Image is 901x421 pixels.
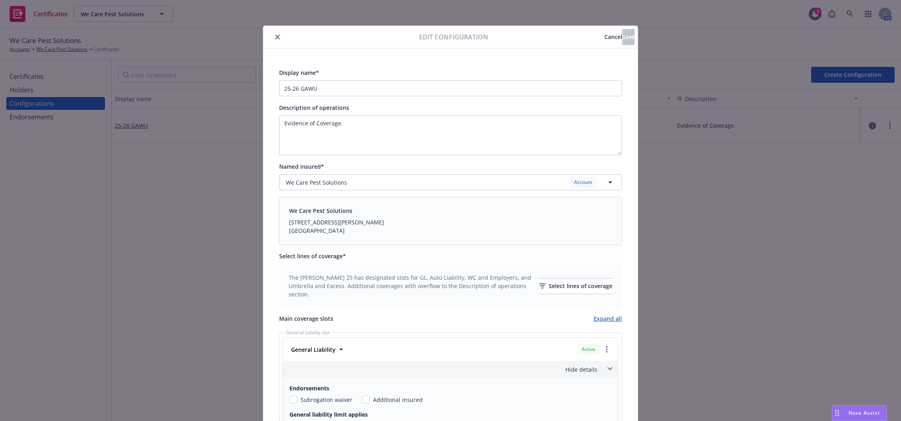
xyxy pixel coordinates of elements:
a: more [602,345,612,354]
span: Select lines of coverage* [279,252,346,260]
div: [STREET_ADDRESS][PERSON_NAME] [289,218,384,226]
input: Enter a display name [279,80,622,96]
button: close [273,32,282,42]
span: Edit configuration [419,32,488,42]
div: Drag to move [832,405,842,421]
span: Description of operations [279,104,349,111]
div: Select lines of coverage [539,279,612,294]
div: [GEOGRAPHIC_DATA] [289,226,384,235]
div: We Care Pest Solutions [289,207,384,215]
span: Display name* [279,69,319,76]
button: Save [622,29,635,45]
a: Expand all [594,314,622,323]
span: Cancel [604,33,622,41]
span: The [PERSON_NAME] 25 has designated slots for GL, Auto Liability, WC and Employers, and Umbrella ... [289,273,534,298]
span: General liability slot [284,330,331,335]
div: Hide details [285,365,597,374]
span: We Care Pest Solutions [286,178,347,187]
div: Hide details [283,361,618,378]
span: Endorsements [289,384,612,392]
textarea: Input description [279,115,622,155]
button: We Care Pest SolutionsAccount [279,174,622,190]
span: Subrogation waiver [301,396,352,404]
button: Nova Assist [832,405,887,421]
span: Additional insured [373,396,423,404]
button: Cancel [604,29,622,45]
span: Save [622,33,635,41]
span: General liability limit applies [289,410,612,419]
div: Account [570,177,596,187]
span: Named insured* [279,163,324,170]
strong: General Liability [291,346,336,353]
button: Select lines of coverage [539,278,612,294]
span: Nova Assist [849,409,880,416]
span: Main coverage slots [279,314,333,323]
span: Active [581,346,596,353]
